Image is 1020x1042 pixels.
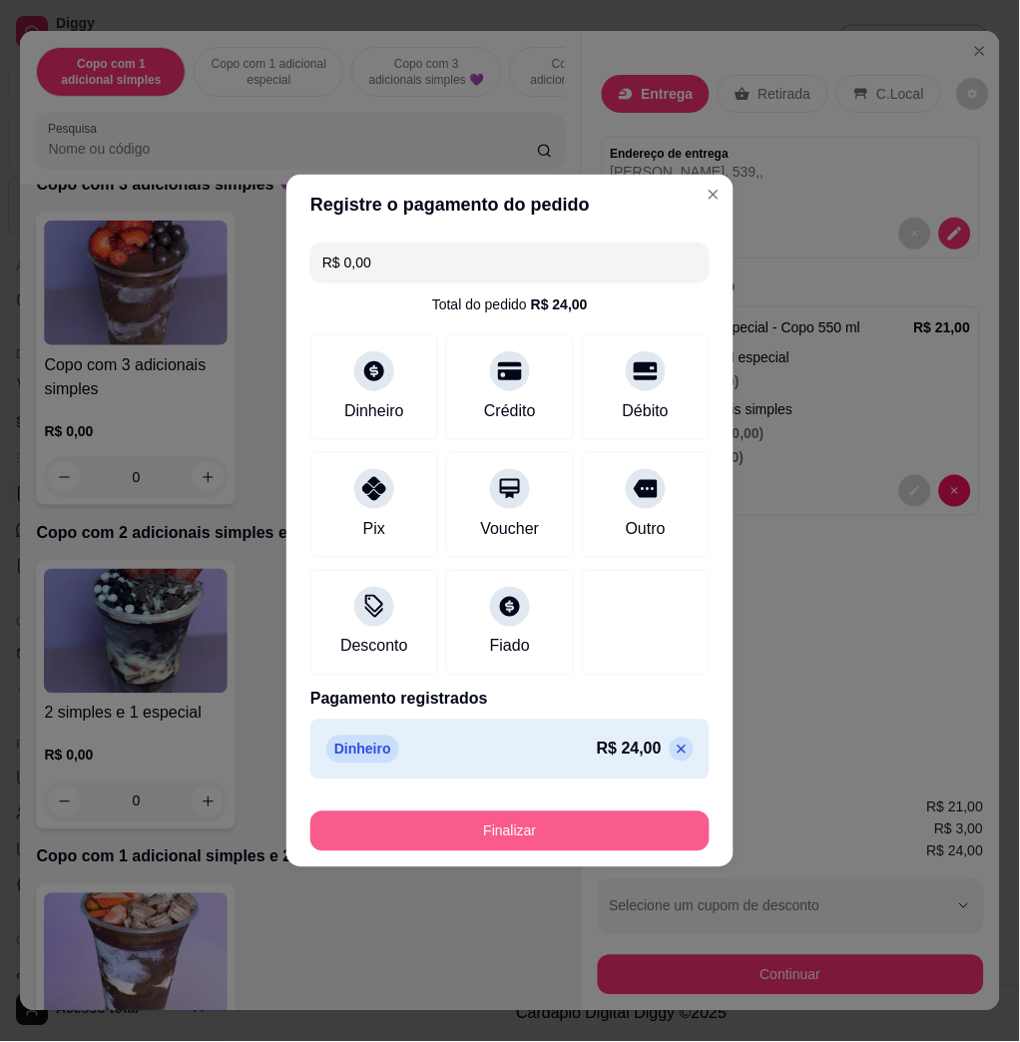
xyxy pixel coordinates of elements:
p: Dinheiro [326,736,399,764]
p: R$ 24,00 [597,738,662,762]
p: Pagamento registrados [310,688,710,712]
button: Finalizar [310,811,710,851]
div: Dinheiro [344,399,404,423]
input: Ex.: hambúrguer de cordeiro [322,243,698,282]
header: Registre o pagamento do pedido [286,175,734,235]
div: Voucher [481,517,540,541]
div: Débito [623,399,669,423]
button: Close [698,179,730,211]
div: Outro [626,517,666,541]
div: Total do pedido [432,294,588,314]
div: R$ 24,00 [531,294,588,314]
div: Fiado [490,635,530,659]
div: Pix [363,517,385,541]
div: Crédito [484,399,536,423]
div: Desconto [340,635,408,659]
